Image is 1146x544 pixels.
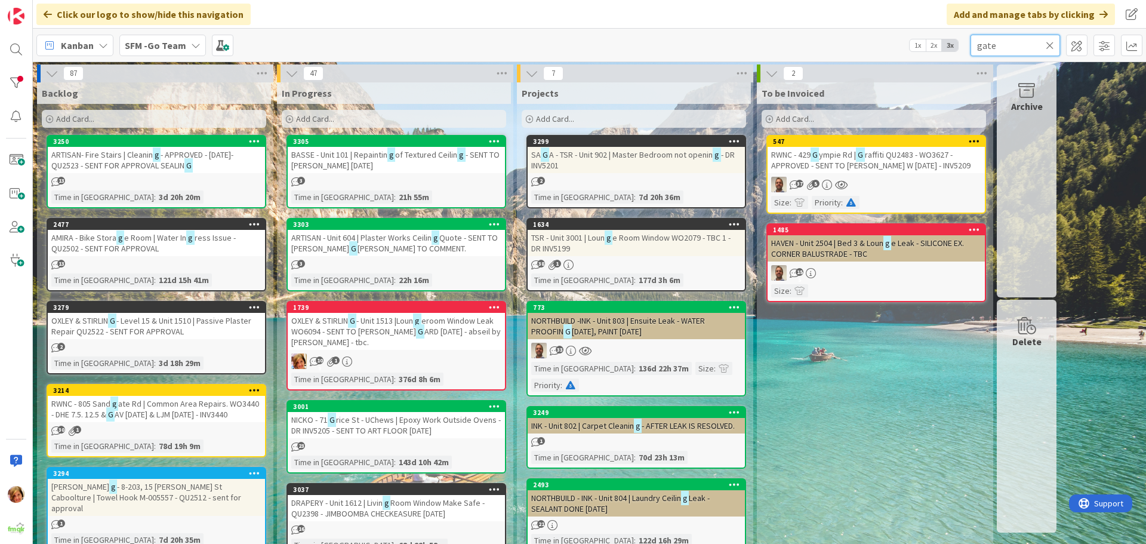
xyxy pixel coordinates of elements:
a: 3250ARTISAN- Fire Stairs | Cleaning- APPROVED - [DATE]- QU2523 - SENT FOR APPROVAL SEALINGTime in... [47,135,266,208]
span: HAVEN - Unit 2504 | Bed 3 & Loun [771,238,883,248]
div: 2493 [528,480,745,490]
span: e Room Window WO2079 - TBC 1 - DR INV5199 [531,232,731,254]
div: 773 [533,303,745,312]
span: Projects [522,87,559,99]
span: Support [25,2,54,16]
div: Time in [GEOGRAPHIC_DATA] [531,273,634,287]
mark: g [387,147,395,161]
div: 3001 [288,401,505,412]
div: Time in [GEOGRAPHIC_DATA] [531,451,634,464]
span: - 8-203, 15 [PERSON_NAME] St Caboolture | Towel Hook M-005557 - QU2512 - sent for approval [51,481,241,514]
span: ate Rd | Common Area Repairs. WO3440 - DHE 7.5. 12.5 & [51,398,259,420]
span: OXLEY & STIRLIN [51,315,108,326]
div: 3214 [53,386,265,395]
div: 2477AMIRA - Bike Storage Room | Water Ingress Issue - QU2502 - SENT FOR APPROVAL [48,219,265,256]
div: 1634 [528,219,745,230]
a: 1739OXLEY & STIRLING- Unit 1513 |Loungeroom Window Leak WO6094 - SENT TO [PERSON_NAME]GARD [DATE]... [286,301,506,391]
mark: G [106,407,115,421]
span: SA [531,149,541,160]
span: Quote - SENT TO [PERSON_NAME] [291,232,498,254]
div: 3279 [53,303,265,312]
span: Room Window Make Safe - QU2398 - JIMBOOMBA CHECKEASURE [DATE] [291,497,485,519]
span: TSR - Unit 3001 | Loun [531,232,605,243]
img: KD [291,354,307,369]
div: Click our logo to show/hide this navigation [36,4,251,25]
span: 109 [316,356,324,364]
span: 47 [303,66,324,81]
div: 3299 [533,137,745,146]
span: RWNC - 429 [771,149,811,160]
mark: g [186,230,194,244]
div: 3250 [53,137,265,146]
span: [DATE], PAINT [DATE] [572,326,642,337]
div: Add and manage tabs by clicking [947,4,1115,25]
span: 13 [57,260,65,268]
div: Size [695,362,714,375]
span: 3x [942,39,958,51]
span: : [394,273,396,287]
div: 1485 [768,225,985,235]
div: 3279OXLEY & STIRLING- Level 15 & Unit 1510 | Passive Plaster Repair QU2522 - SENT FOR APPROVAL [48,302,265,339]
div: Time in [GEOGRAPHIC_DATA] [51,439,154,453]
span: ARTISAN - Unit 604 | Plaster Works Ceilin [291,232,432,243]
span: 1 [57,520,65,527]
a: 3214RWNC - 805 Sandgate Rd | Common Area Repairs. WO3440 - DHE 7.5. 12.5 &GAV [DATE] & LJM [DATE]... [47,384,266,457]
a: 1634TSR - Unit 3001 | Lounge Room Window WO2079 - TBC 1 - DR INV5199Time in [GEOGRAPHIC_DATA]:177... [526,218,746,291]
div: Priority [531,379,560,392]
div: 1739OXLEY & STIRLING- Unit 1513 |Loungeroom Window Leak WO6094 - SENT TO [PERSON_NAME]GARD [DATE]... [288,302,505,350]
div: 3279 [48,302,265,313]
div: Time in [GEOGRAPHIC_DATA] [531,362,634,375]
div: Archive [1011,99,1043,113]
span: Leak - SEALANT DONE [DATE] [531,493,710,514]
div: 547RWNC - 429Gympie Rd |Graffiti QU2483 - WO3627 - APPROVED - SENT TO [PERSON_NAME] W [DATE] - IN... [768,136,985,173]
span: : [714,362,716,375]
div: 3250 [48,136,265,147]
span: 2 [537,177,545,185]
a: 3249INK - Unit 802 | Carpet Cleaning- AFTER LEAK IS RESOLVED.Time in [GEOGRAPHIC_DATA]:70d 23h 13m [526,406,746,469]
span: - Level 15 & Unit 1510 | Passive Plaster Repair QU2522 - SENT FOR APPROVAL [51,315,251,337]
div: 2477 [53,220,265,229]
span: : [634,190,636,204]
span: : [634,451,636,464]
div: 1485HAVEN - Unit 2504 | Bed 3 & Lounge Leak - SILICONE EX. CORNER BALUSTRADE - TBC [768,225,985,262]
a: 1485HAVEN - Unit 2504 | Bed 3 & Lounge Leak - SILICONE EX. CORNER BALUSTRADE - TBCSDSize: [766,223,986,302]
span: Add Card... [776,113,814,124]
span: 1x [910,39,926,51]
span: : [394,190,396,204]
div: 3249 [528,407,745,418]
mark: G [811,147,819,161]
div: 3001 [293,402,505,411]
a: 3305BASSE - Unit 101 | Repaintingof Textured Ceiling- SENT TO [PERSON_NAME] [DATE]Time in [GEOGRA... [286,135,506,208]
div: 3d 20h 20m [156,190,204,204]
span: Add Card... [296,113,334,124]
span: : [790,284,791,297]
div: Delete [1012,334,1042,349]
mark: g [432,230,439,244]
span: : [394,373,396,386]
mark: g [713,147,720,161]
span: : [154,356,156,370]
div: 1739 [288,302,505,313]
span: 1 [537,437,545,445]
span: - DR INV5201 [531,149,735,171]
span: 1 [553,260,561,268]
span: ympie Rd | [819,149,856,160]
mark: G [563,324,572,338]
div: 78d 19h 9m [156,439,204,453]
span: 2 [783,66,803,81]
span: : [841,196,843,209]
span: e Leak - SILICONE EX. CORNER BALUSTRADE - TBC [771,238,964,259]
div: 1485 [773,226,985,234]
div: Size [771,196,790,209]
div: 70d 23h 13m [636,451,688,464]
span: 13 [57,177,65,185]
div: 3305 [288,136,505,147]
span: OXLEY & STIRLIN [291,315,348,326]
div: 3294 [48,468,265,479]
div: 21h 55m [396,190,432,204]
div: 177d 3h 6m [636,273,683,287]
div: 773 [528,302,745,313]
div: Time in [GEOGRAPHIC_DATA] [291,273,394,287]
div: 3303 [288,219,505,230]
span: 3 [297,260,305,268]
